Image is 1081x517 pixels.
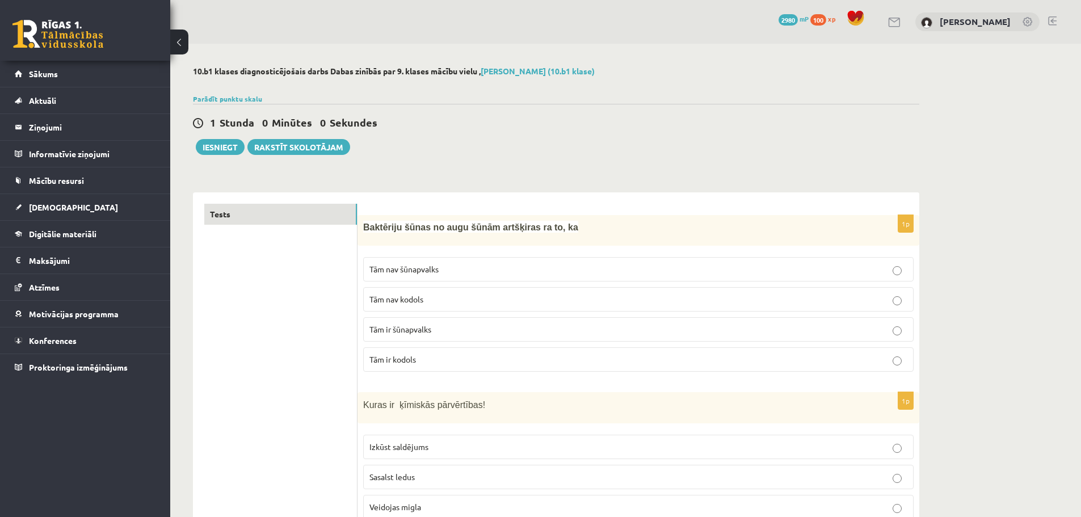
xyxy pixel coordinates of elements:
span: Digitālie materiāli [29,229,96,239]
input: Tām ir šūnapvalks [893,326,902,335]
span: 2980 [779,14,798,26]
span: Sasalst ledus [369,472,415,482]
span: 1 [210,116,216,129]
span: Proktoringa izmēģinājums [29,362,128,372]
span: Mācību resursi [29,175,84,186]
a: Rīgas 1. Tālmācības vidusskola [12,20,103,48]
span: 0 [262,116,268,129]
a: Proktoringa izmēģinājums [15,354,156,380]
span: Izkūst saldējums [369,442,428,452]
a: Informatīvie ziņojumi [15,141,156,167]
p: 1p [898,392,914,410]
span: mP [800,14,809,23]
a: [PERSON_NAME] (10.b1 klase) [481,66,595,76]
a: Sākums [15,61,156,87]
span: Kuras ir ķīmiskās pārvērtības! [363,400,485,410]
a: Maksājumi [15,247,156,274]
span: Baktēriju šūnas no augu šūnām artšķiras ra to, ka [363,222,578,232]
a: 100 xp [810,14,841,23]
a: Ziņojumi [15,114,156,140]
span: Tām nav šūnapvalks [369,264,439,274]
input: Tām nav šūnapvalks [893,266,902,275]
legend: Informatīvie ziņojumi [29,141,156,167]
a: Konferences [15,327,156,354]
a: Motivācijas programma [15,301,156,327]
legend: Ziņojumi [29,114,156,140]
a: Tests [204,204,357,225]
a: Rakstīt skolotājam [247,139,350,155]
span: Sākums [29,69,58,79]
img: Dmitrijs Kolmakovs [921,17,932,28]
a: Atzīmes [15,274,156,300]
span: [DEMOGRAPHIC_DATA] [29,202,118,212]
input: Tām ir kodols [893,356,902,365]
span: Tām ir šūnapvalks [369,324,431,334]
span: Veidojas migla [369,502,421,512]
span: Motivācijas programma [29,309,119,319]
span: Tām ir kodols [369,354,416,364]
span: Minūtes [272,116,312,129]
span: Konferences [29,335,77,346]
a: [PERSON_NAME] [940,16,1011,27]
a: Digitālie materiāli [15,221,156,247]
a: Parādīt punktu skalu [193,94,262,103]
input: Izkūst saldējums [893,444,902,453]
span: Sekundes [330,116,377,129]
span: Stunda [220,116,254,129]
span: 100 [810,14,826,26]
span: xp [828,14,835,23]
a: [DEMOGRAPHIC_DATA] [15,194,156,220]
span: 0 [320,116,326,129]
p: 1p [898,215,914,233]
span: Aktuāli [29,95,56,106]
a: Aktuāli [15,87,156,114]
input: Veidojas migla [893,504,902,513]
h2: 10.b1 klases diagnosticējošais darbs Dabas zinībās par 9. klases mācību vielu , [193,66,919,76]
button: Iesniegt [196,139,245,155]
span: Tām nav kodols [369,294,423,304]
a: 2980 mP [779,14,809,23]
span: Atzīmes [29,282,60,292]
legend: Maksājumi [29,247,156,274]
input: Tām nav kodols [893,296,902,305]
a: Mācību resursi [15,167,156,194]
input: Sasalst ledus [893,474,902,483]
